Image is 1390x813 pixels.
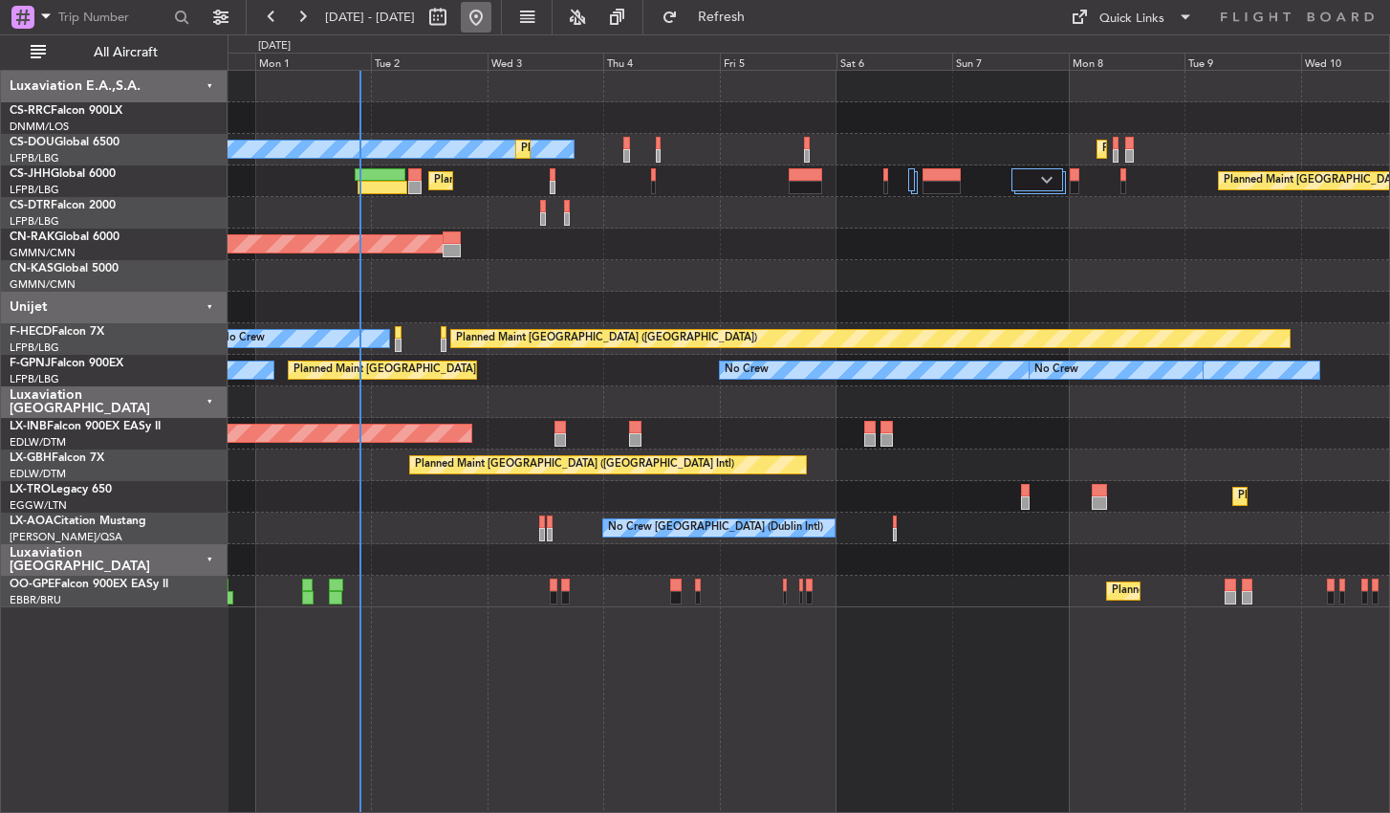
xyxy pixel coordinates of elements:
span: F-GPNJ [10,358,51,369]
div: Wed 3 [488,53,604,70]
span: OO-GPE [10,579,54,590]
div: Planned Maint Dusseldorf [1238,482,1363,511]
input: Trip Number [58,3,168,32]
a: LX-AOACitation Mustang [10,516,146,527]
div: Fri 5 [720,53,836,70]
div: Sat 6 [836,53,953,70]
a: CN-KASGlobal 5000 [10,263,119,275]
span: LX-TRO [10,484,51,495]
span: LX-AOA [10,516,54,527]
span: LX-INB [10,421,47,432]
span: F-HECD [10,326,52,338]
span: CS-JHH [10,168,51,180]
span: CS-DTR [10,200,51,211]
a: DNMM/LOS [10,120,69,134]
a: OO-GPEFalcon 900EX EASy II [10,579,168,590]
a: GMMN/CMN [10,246,76,260]
span: [DATE] - [DATE] [325,9,415,26]
div: Planned Maint [GEOGRAPHIC_DATA] ([GEOGRAPHIC_DATA]) [456,324,757,353]
a: LX-GBHFalcon 7X [10,452,104,464]
div: Planned Maint [GEOGRAPHIC_DATA] ([GEOGRAPHIC_DATA] Intl) [415,450,734,479]
button: All Aircraft [21,37,207,68]
div: No Crew [1034,356,1078,385]
a: F-GPNJFalcon 900EX [10,358,123,369]
div: Sun 7 [952,53,1069,70]
a: F-HECDFalcon 7X [10,326,104,338]
span: CS-RRC [10,105,51,117]
div: Tue 9 [1184,53,1301,70]
div: Planned Maint [GEOGRAPHIC_DATA] ([GEOGRAPHIC_DATA]) [521,135,822,164]
button: Quick Links [1061,2,1203,33]
a: LFPB/LBG [10,341,59,355]
a: LX-TROLegacy 650 [10,484,112,495]
div: Planned Maint [GEOGRAPHIC_DATA] ([GEOGRAPHIC_DATA]) [293,356,595,385]
div: Thu 4 [603,53,720,70]
span: Refresh [682,11,762,24]
a: CN-RAKGlobal 6000 [10,231,119,243]
a: EDLW/DTM [10,435,66,450]
a: CS-JHHGlobal 6000 [10,168,116,180]
div: No Crew [725,356,769,385]
img: arrow-gray.svg [1041,176,1053,184]
a: CS-DTRFalcon 2000 [10,200,116,211]
div: Quick Links [1099,10,1164,29]
a: LFPB/LBG [10,214,59,229]
div: No Crew [221,324,265,353]
a: CS-RRCFalcon 900LX [10,105,122,117]
span: CS-DOU [10,137,54,148]
span: All Aircraft [50,46,202,59]
div: Planned Maint [GEOGRAPHIC_DATA] ([GEOGRAPHIC_DATA]) [434,166,735,195]
a: [PERSON_NAME]/QSA [10,530,122,544]
a: EBBR/BRU [10,593,61,607]
div: Mon 8 [1069,53,1185,70]
a: LX-INBFalcon 900EX EASy II [10,421,161,432]
a: LFPB/LBG [10,372,59,386]
a: EDLW/DTM [10,467,66,481]
div: No Crew [GEOGRAPHIC_DATA] (Dublin Intl) [608,514,823,542]
a: LFPB/LBG [10,151,59,165]
div: Tue 2 [371,53,488,70]
div: Mon 1 [255,53,372,70]
span: CN-RAK [10,231,54,243]
a: EGGW/LTN [10,498,67,513]
span: CN-KAS [10,263,54,275]
a: LFPB/LBG [10,183,59,197]
div: [DATE] [258,38,291,55]
span: LX-GBH [10,452,52,464]
a: CS-DOUGlobal 6500 [10,137,119,148]
a: GMMN/CMN [10,277,76,292]
button: Refresh [653,2,768,33]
